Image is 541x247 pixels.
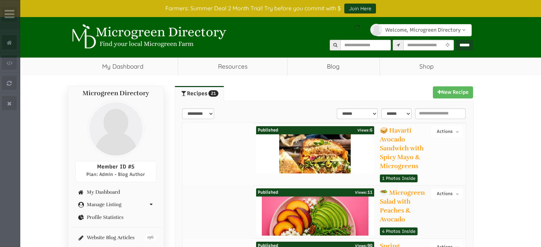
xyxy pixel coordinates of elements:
[344,4,376,14] a: Join Here
[75,235,157,240] a: 196 Website Blog Articles
[337,108,378,119] select: sortFilter-1
[370,24,382,36] img: profile profile holder
[431,188,463,199] button: Actions
[355,190,367,195] span: Views:
[75,202,157,207] a: Manage Listing
[431,126,463,137] button: Actions
[68,24,228,49] img: Microgreen Directory
[178,58,287,75] a: Resources
[357,128,370,133] span: Views:
[75,90,157,97] h4: Microgreen Directory
[145,235,156,241] span: 196
[444,43,451,48] i: Use Current Location
[182,108,214,119] select: select-1
[287,58,380,75] a: Blog
[380,127,424,170] a: 🥪 Havarti Avocado Sandwich with Spicy Mayo & Microgreens
[63,4,479,14] div: Farmers: Summer Deal 2 Month Trial! Try before you commit with $
[433,86,473,98] a: New Recipe
[381,108,412,119] select: statusFilter-1
[380,174,418,182] a: 1 Photos Inside
[256,188,375,197] div: Published
[175,86,224,101] a: Recipes21
[208,90,218,97] span: 21
[380,189,425,224] a: 🥗 Microgreen Salad with Peaches & Avocado
[87,101,144,157] img: profile profile holder
[380,227,418,235] a: 4 Photos Inside
[376,24,472,36] a: Welcome, Microgreen Directory
[68,58,178,75] a: My Dashboard
[380,58,473,75] a: Shop
[97,163,134,170] span: Member ID #5
[75,215,157,220] a: Profile Statistics
[75,189,157,195] a: My Dashboard
[279,134,351,205] img: 24db6ca77fc3eaf7e8ac1618047f63fe
[256,126,375,135] div: Published
[5,9,14,20] i: Wide Admin Panel
[86,172,145,177] span: Plan: Admin - Blog Author
[355,189,372,197] span: 11
[357,127,372,134] span: 6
